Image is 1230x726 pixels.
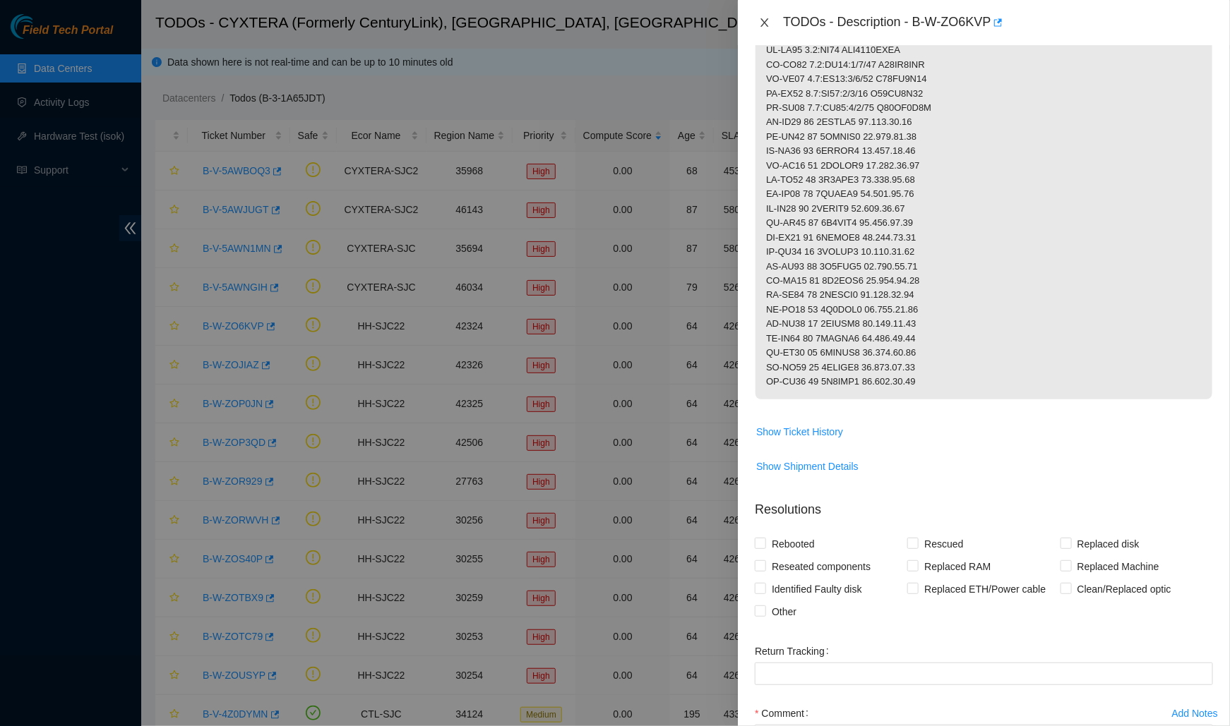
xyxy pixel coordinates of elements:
[755,640,835,663] label: Return Tracking
[756,421,844,443] button: Show Ticket History
[766,578,868,600] span: Identified Faulty disk
[759,17,770,28] span: close
[755,489,1213,519] p: Resolutions
[766,533,820,555] span: Rebooted
[755,16,775,30] button: Close
[756,424,843,440] span: Show Ticket History
[1171,702,1219,725] button: Add Notes
[919,555,996,578] span: Replaced RAM
[1072,533,1145,555] span: Replaced disk
[1172,708,1218,718] div: Add Notes
[755,702,814,725] label: Comment
[755,663,1213,685] input: Return Tracking
[1072,555,1165,578] span: Replaced Machine
[919,578,1051,600] span: Replaced ETH/Power cable
[766,555,876,578] span: Reseated components
[756,459,859,474] span: Show Shipment Details
[766,600,802,623] span: Other
[756,455,859,478] button: Show Shipment Details
[1072,578,1177,600] span: Clean/Replaced optic
[783,11,1213,34] div: TODOs - Description - B-W-ZO6KVP
[919,533,969,555] span: Rescued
